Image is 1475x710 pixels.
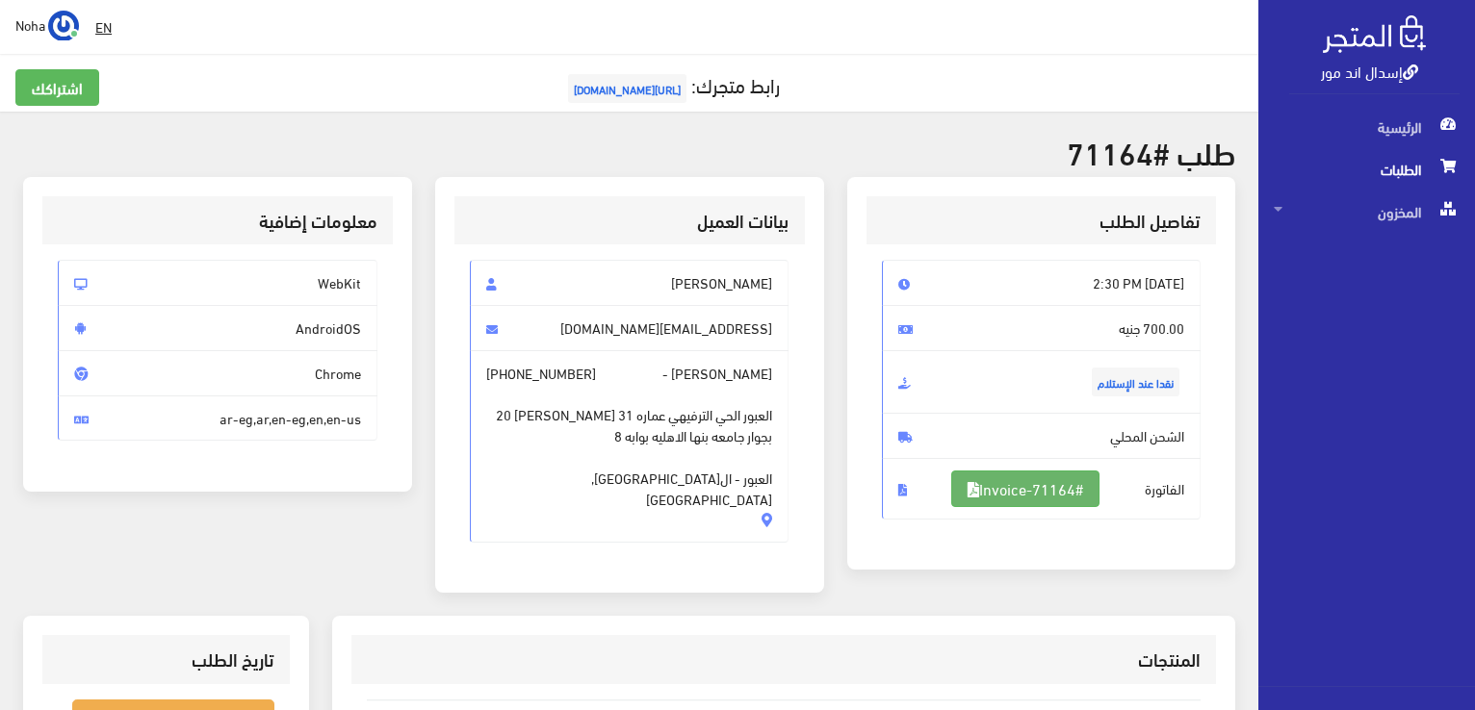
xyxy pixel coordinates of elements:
[58,212,377,230] h3: معلومات إضافية
[23,578,96,651] iframe: Drift Widget Chat Controller
[1092,368,1179,396] span: نقدا عند الإستلام
[58,260,377,306] span: WebKit
[15,69,99,106] a: اشتراكك
[95,14,112,38] u: EN
[470,305,789,351] span: [EMAIL_ADDRESS][DOMAIN_NAME]
[486,384,773,510] span: العبور الحي الترفيهي عماره 31 [PERSON_NAME] 20 بجوار جامعه بنها الاهليه بوابه 8 العبور - ال[GEOGR...
[882,212,1202,230] h3: تفاصيل الطلب
[1258,148,1475,190] a: الطلبات
[367,650,1201,669] h3: المنتجات
[1321,57,1418,85] a: إسدال اند مور
[470,350,789,543] span: [PERSON_NAME] -
[1274,106,1460,148] span: الرئيسية
[882,458,1202,520] span: الفاتورة
[882,305,1202,351] span: 700.00 جنيه
[58,650,274,669] h3: تاريخ الطلب
[882,413,1202,459] span: الشحن المحلي
[15,13,45,37] span: Noha
[1258,106,1475,148] a: الرئيسية
[23,135,1235,168] h2: طلب #71164
[58,350,377,396] span: Chrome
[470,212,789,230] h3: بيانات العميل
[58,395,377,442] span: ar-eg,ar,en-eg,en,en-us
[88,10,119,44] a: EN
[486,363,596,384] span: [PHONE_NUMBER]
[15,10,79,40] a: ... Noha
[48,11,79,41] img: ...
[1258,190,1475,233] a: المخزون
[58,305,377,351] span: AndroidOS
[470,260,789,306] span: [PERSON_NAME]
[1323,15,1426,53] img: .
[951,470,1100,507] a: #Invoice-71164
[1274,190,1460,233] span: المخزون
[882,260,1202,306] span: [DATE] 2:30 PM
[563,66,780,102] a: رابط متجرك:[URL][DOMAIN_NAME]
[1274,148,1460,190] span: الطلبات
[568,74,686,103] span: [URL][DOMAIN_NAME]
